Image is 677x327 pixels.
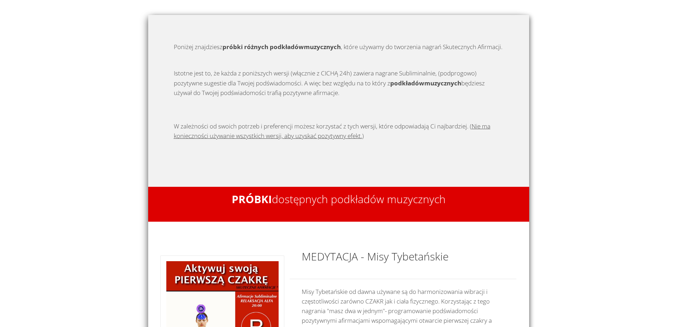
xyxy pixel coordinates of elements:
[149,192,529,214] h4: dostępnych podkładów muzycznych
[174,59,504,105] p: Istotne jest to, że każda z poniższych wersji (włącznie z CICHĄ 24h) zawiera nagrane Subliminalni...
[424,79,461,87] strong: muzycznych
[174,42,504,59] p: Poniżej znajdziesz , które używamy do tworzenia nagrań Skutecznych Afirmacji.
[222,43,243,51] strong: próbki
[302,249,504,271] h4: MEDYTACJA - Misy Tybetańskie
[304,43,341,51] strong: muzycznych
[390,79,424,87] strong: podkładów
[232,192,272,206] strong: PRÓBKI
[244,43,304,51] strong: różnych podkładów
[174,121,504,148] p: W zależności od swoich potrzeb i preferencji możesz korzystać z tych wersji, które odpowiadają Ci...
